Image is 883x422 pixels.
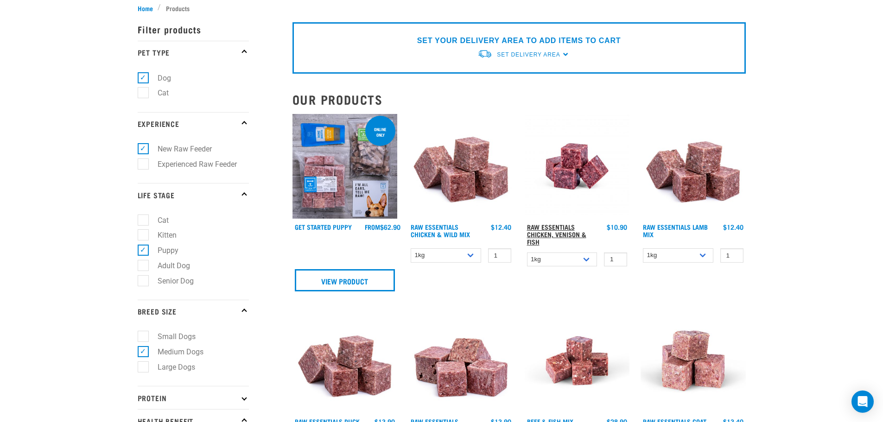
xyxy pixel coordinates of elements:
p: Pet Type [138,41,249,64]
img: ?1041 RE Lamb Mix 01 [292,308,398,413]
h2: Our Products [292,92,746,107]
a: Get Started Puppy [295,225,352,228]
label: Small Dogs [143,331,199,342]
a: Raw Essentials Lamb Mix [643,225,708,236]
span: FROM [365,225,380,228]
img: van-moving.png [477,49,492,59]
a: Raw Essentials Chicken, Venison & Fish [527,225,586,243]
div: $12.40 [723,223,743,231]
label: Adult Dog [143,260,194,271]
input: 1 [604,252,627,267]
img: Beef Mackerel 1 [525,308,630,413]
input: 1 [720,248,743,263]
img: Pile Of Cubed Chicken Wild Meat Mix [408,114,514,219]
div: $10.90 [607,223,627,231]
p: Filter products [138,18,249,41]
div: Open Intercom Messenger [851,391,874,413]
label: Cat [143,214,172,226]
p: Experience [138,112,249,135]
nav: breadcrumbs [138,3,746,13]
input: 1 [488,248,511,263]
img: 1113 RE Venison Mix 01 [408,308,514,413]
p: SET YOUR DELIVERY AREA TO ADD ITEMS TO CART [417,35,621,46]
label: Dog [143,72,175,84]
a: View Product [295,269,395,291]
img: NPS Puppy Update [292,114,398,219]
div: $12.40 [491,223,511,231]
label: Experienced Raw Feeder [143,158,241,170]
label: New Raw Feeder [143,143,216,155]
label: Puppy [143,245,182,256]
label: Kitten [143,229,180,241]
img: Goat M Ix 38448 [641,308,746,413]
a: Home [138,3,158,13]
div: $62.90 [365,223,400,231]
label: Large Dogs [143,361,199,373]
span: Set Delivery Area [497,51,560,58]
img: ?1041 RE Lamb Mix 01 [641,114,746,219]
label: Cat [143,87,172,99]
div: online only [365,122,395,142]
label: Senior Dog [143,275,197,287]
label: Medium Dogs [143,346,207,358]
img: Chicken Venison mix 1655 [525,114,630,219]
span: Home [138,3,153,13]
a: Raw Essentials Chicken & Wild Mix [411,225,470,236]
p: Breed Size [138,300,249,323]
p: Life Stage [138,183,249,206]
p: Protein [138,386,249,409]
